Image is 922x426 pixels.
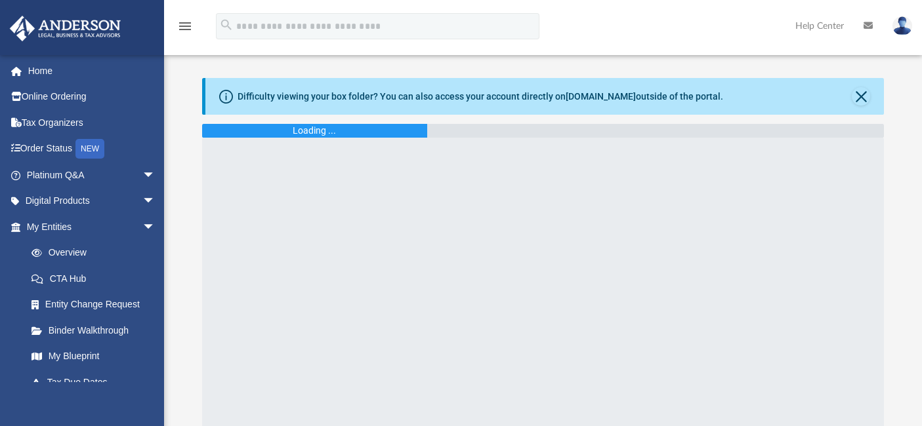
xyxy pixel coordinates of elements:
[142,162,169,189] span: arrow_drop_down
[18,369,175,395] a: Tax Due Dates
[142,214,169,241] span: arrow_drop_down
[177,25,193,34] a: menu
[18,317,175,343] a: Binder Walkthrough
[293,124,336,138] div: Loading ...
[9,136,175,163] a: Order StatusNEW
[18,343,169,370] a: My Blueprint
[9,162,175,188] a: Platinum Q&Aarrow_drop_down
[9,188,175,214] a: Digital Productsarrow_drop_down
[219,18,234,32] i: search
[142,188,169,215] span: arrow_drop_down
[852,87,870,106] button: Close
[566,91,636,102] a: [DOMAIN_NAME]
[18,265,175,292] a: CTA Hub
[177,18,193,34] i: menu
[238,90,723,104] div: Difficulty viewing your box folder? You can also access your account directly on outside of the p...
[6,16,125,41] img: Anderson Advisors Platinum Portal
[9,214,175,240] a: My Entitiesarrow_drop_down
[18,240,175,266] a: Overview
[9,84,175,110] a: Online Ordering
[75,139,104,159] div: NEW
[9,109,175,136] a: Tax Organizers
[892,16,912,35] img: User Pic
[9,58,175,84] a: Home
[18,292,175,318] a: Entity Change Request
